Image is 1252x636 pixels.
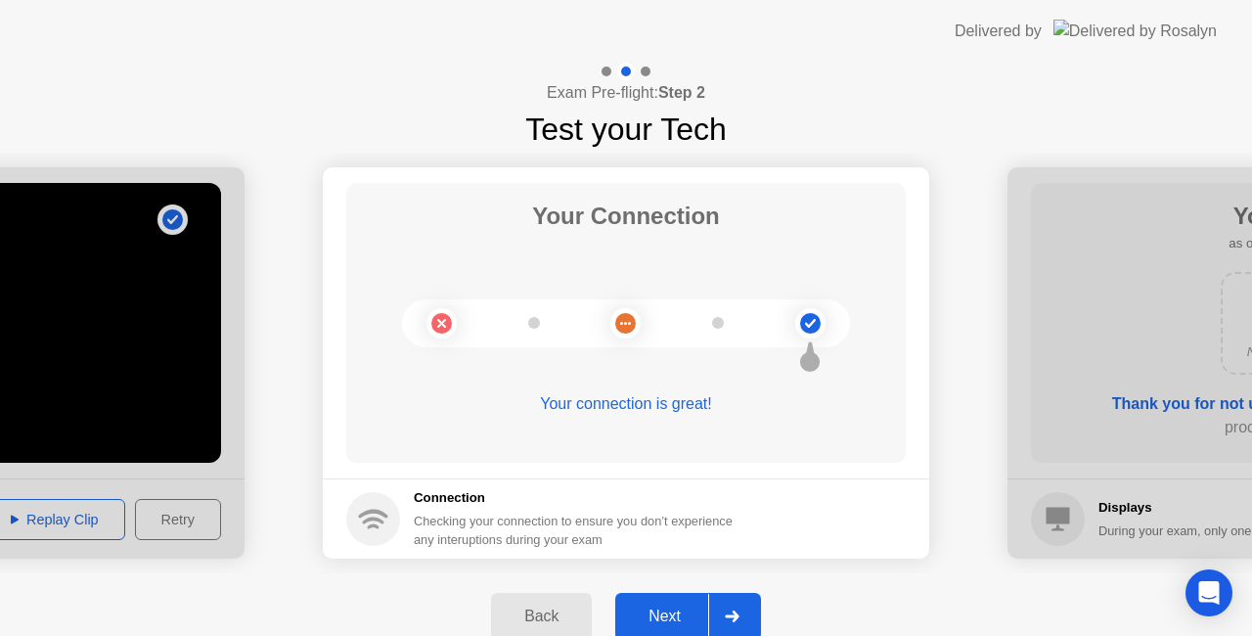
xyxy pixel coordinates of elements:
[346,392,906,416] div: Your connection is great!
[658,84,705,101] b: Step 2
[1053,20,1217,42] img: Delivered by Rosalyn
[525,106,727,153] h1: Test your Tech
[497,608,586,625] div: Back
[1185,569,1232,616] div: Open Intercom Messenger
[621,608,708,625] div: Next
[547,81,705,105] h4: Exam Pre-flight:
[414,512,744,549] div: Checking your connection to ensure you don’t experience any interuptions during your exam
[532,199,720,234] h1: Your Connection
[414,488,744,508] h5: Connection
[955,20,1042,43] div: Delivered by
